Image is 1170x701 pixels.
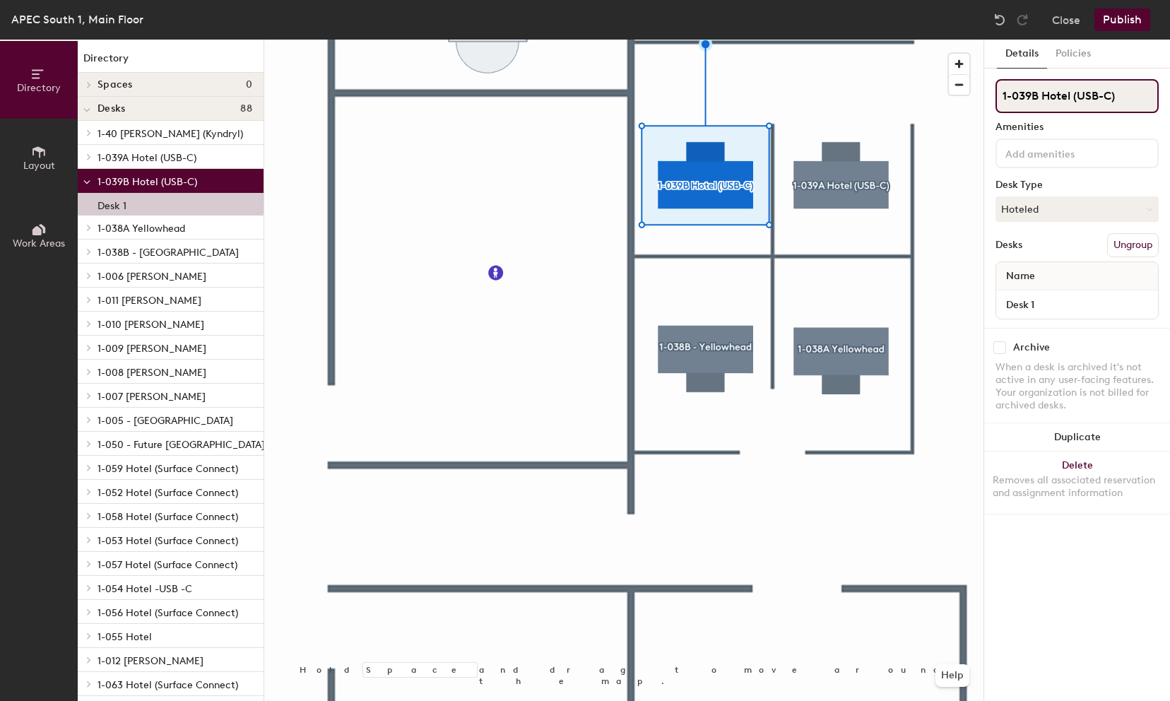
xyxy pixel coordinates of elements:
[13,237,65,249] span: Work Areas
[97,103,125,114] span: Desks
[97,607,238,619] span: 1-056 Hotel (Surface Connect)
[97,271,206,283] span: 1-006 [PERSON_NAME]
[97,487,238,499] span: 1-052 Hotel (Surface Connect)
[97,176,197,188] span: 1-039B Hotel (USB-C)
[935,664,969,687] button: Help
[97,152,196,164] span: 1-039A Hotel (USB-C)
[993,474,1162,500] div: Removes all associated reservation and assignment information
[1107,233,1159,257] button: Ungroup
[97,343,206,355] span: 1-009 [PERSON_NAME]
[999,264,1042,289] span: Name
[995,179,1159,191] div: Desk Type
[17,82,61,94] span: Directory
[97,79,133,90] span: Spaces
[97,463,238,475] span: 1-059 Hotel (Surface Connect)
[97,559,237,571] span: 1-057 Hotel (Surface Connect)
[97,295,201,307] span: 1-011 [PERSON_NAME]
[1003,144,1130,161] input: Add amenities
[97,679,238,691] span: 1-063 Hotel (Surface Connect)
[1013,342,1050,353] div: Archive
[97,128,243,140] span: 1-40 [PERSON_NAME] (Kyndryl)
[97,511,238,523] span: 1-058 Hotel (Surface Connect)
[97,391,206,403] span: 1-007 [PERSON_NAME]
[97,319,204,331] span: 1-010 [PERSON_NAME]
[78,51,264,73] h1: Directory
[97,535,238,547] span: 1-053 Hotel (Surface Connect)
[97,655,203,667] span: 1-012 [PERSON_NAME]
[97,223,185,235] span: 1-038A Yellowhead
[995,240,1022,251] div: Desks
[984,452,1170,514] button: DeleteRemoves all associated reservation and assignment information
[97,439,265,451] span: 1-050 - Future [GEOGRAPHIC_DATA]
[1047,40,1099,69] button: Policies
[97,367,206,379] span: 1-008 [PERSON_NAME]
[1052,8,1080,31] button: Close
[23,160,55,172] span: Layout
[995,122,1159,133] div: Amenities
[999,295,1155,314] input: Unnamed desk
[995,196,1159,222] button: Hoteled
[1015,13,1029,27] img: Redo
[997,40,1047,69] button: Details
[97,631,152,643] span: 1-055 Hotel
[1094,8,1150,31] button: Publish
[97,247,239,259] span: 1-038B - [GEOGRAPHIC_DATA]
[993,13,1007,27] img: Undo
[240,103,252,114] span: 88
[97,415,233,427] span: 1-005 - [GEOGRAPHIC_DATA]
[97,196,126,212] p: Desk 1
[11,11,143,28] div: APEC South 1, Main Floor
[995,361,1159,412] div: When a desk is archived it's not active in any user-facing features. Your organization is not bil...
[246,79,252,90] span: 0
[97,583,192,595] span: 1-054 Hotel -USB -C
[984,423,1170,452] button: Duplicate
